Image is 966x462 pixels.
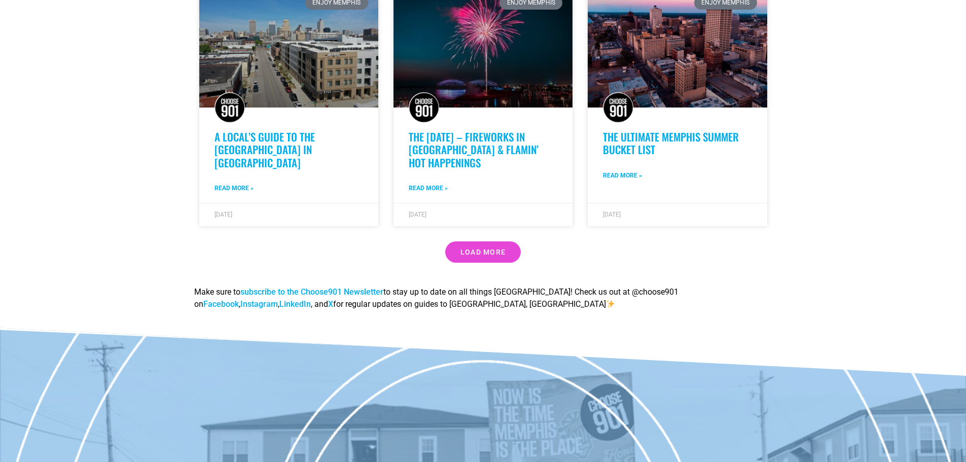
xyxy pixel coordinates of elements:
[194,287,678,309] span: Make sure to to stay up to date on all things [GEOGRAPHIC_DATA]! Check us out at @choose901 on , ...
[214,184,254,193] a: Read more about A Local’s Guide to the Edge District in Memphis
[603,171,642,180] a: Read more about The Ultimate Memphis Summer Bucket List
[409,211,426,218] span: [DATE]
[409,184,448,193] a: Read more about The 4th of July – Fireworks in Memphis & Flamin’ Hot Happenings
[603,211,621,218] span: [DATE]
[240,299,278,309] a: Instagram
[214,129,315,170] a: A Local’s Guide to the [GEOGRAPHIC_DATA] in [GEOGRAPHIC_DATA]
[214,92,245,123] img: Choose901
[240,287,383,297] a: subscribe to the Choose901 Newsletter
[603,129,739,157] a: The Ultimate Memphis Summer Bucket List
[606,300,615,308] img: ✨
[409,129,539,170] a: The [DATE] – Fireworks in [GEOGRAPHIC_DATA] & Flamin’ Hot Happenings
[460,248,506,256] span: Load More
[603,92,633,123] img: Choose901
[445,241,521,263] a: Load More
[203,299,239,309] a: Facebook
[279,299,311,309] a: LinkedIn
[328,299,333,309] a: X
[409,92,439,123] img: Choose901
[214,211,232,218] span: [DATE]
